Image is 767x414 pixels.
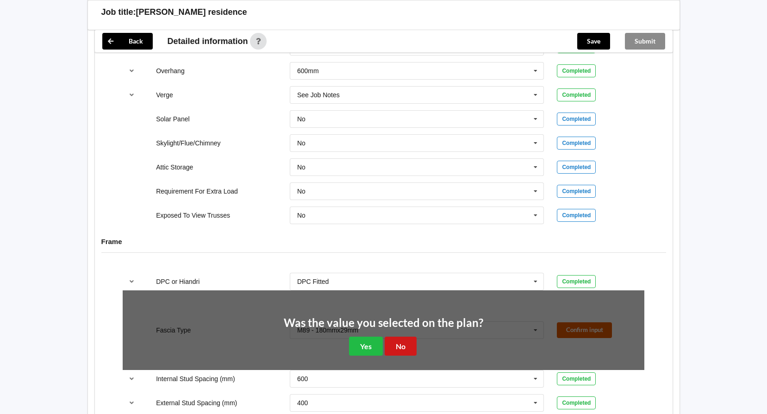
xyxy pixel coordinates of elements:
div: Completed [557,185,596,198]
div: 400 [297,400,308,406]
h3: [PERSON_NAME] residence [136,7,247,18]
div: Completed [557,396,596,409]
button: reference-toggle [123,87,141,103]
span: Detailed information [168,37,248,45]
div: No [297,164,306,170]
div: Completed [557,88,596,101]
div: 600 [297,376,308,382]
h3: Job title: [101,7,136,18]
h4: Frame [101,237,666,246]
div: Completed [557,275,596,288]
div: Completed [557,137,596,150]
label: Exposed To View Trusses [156,212,230,219]
div: No [297,212,306,219]
div: DPC Fitted [297,278,329,285]
button: reference-toggle [123,63,141,79]
div: No [297,116,306,122]
label: Requirement For Extra Load [156,188,238,195]
label: Verge [156,91,173,99]
label: DPC or Hiandri [156,278,200,285]
button: Yes [349,337,383,356]
button: Save [577,33,610,50]
div: Completed [557,113,596,125]
button: reference-toggle [123,395,141,411]
div: No [297,140,306,146]
div: Completed [557,372,596,385]
div: Completed [557,64,596,77]
div: Completed [557,161,596,174]
label: Internal Stud Spacing (mm) [156,375,235,383]
div: See Job Notes [297,92,340,98]
label: Solar Panel [156,115,189,123]
div: No [297,188,306,194]
button: Back [102,33,153,50]
button: reference-toggle [123,370,141,387]
button: reference-toggle [123,273,141,290]
label: Skylight/Flue/Chimney [156,139,220,147]
h2: Was the value you selected on the plan? [284,316,483,330]
div: Completed [557,209,596,222]
label: Overhang [156,67,184,75]
label: Attic Storage [156,163,193,171]
div: 600mm [297,68,319,74]
button: No [385,337,417,356]
label: External Stud Spacing (mm) [156,399,237,407]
